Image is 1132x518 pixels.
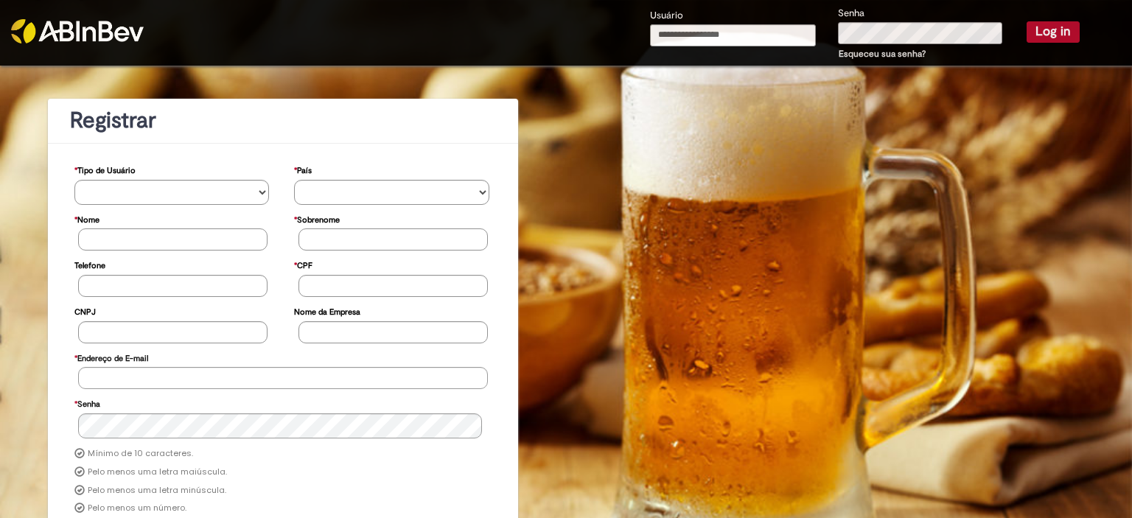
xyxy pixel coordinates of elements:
label: CPF [294,253,312,275]
label: Endereço de E-mail [74,346,148,368]
label: Usuário [650,9,683,23]
label: Senha [838,7,864,21]
label: Nome [74,208,99,229]
label: Sobrenome [294,208,340,229]
label: CNPJ [74,300,96,321]
a: Esqueceu sua senha? [839,48,926,60]
label: Tipo de Usuário [74,158,136,180]
label: Pelo menos uma letra maiúscula. [88,466,227,478]
h1: Registrar [70,108,496,133]
label: País [294,158,312,180]
label: Telefone [74,253,105,275]
label: Pelo menos um número. [88,503,186,514]
label: Nome da Empresa [294,300,360,321]
button: Log in [1027,21,1080,42]
label: Pelo menos uma letra minúscula. [88,485,226,497]
img: ABInbev-white.png [11,19,144,43]
label: Senha [74,392,100,413]
label: Mínimo de 10 caracteres. [88,448,193,460]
